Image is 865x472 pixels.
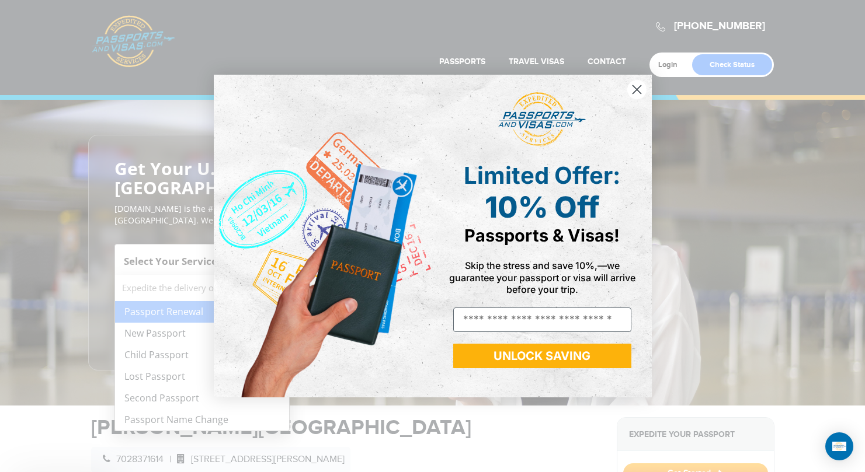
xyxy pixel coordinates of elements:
img: passports and visas [498,92,586,147]
span: 10% Off [485,190,599,225]
img: de9cda0d-0715-46ca-9a25-073762a91ba7.png [214,75,433,397]
div: Open Intercom Messenger [825,432,853,460]
button: Close dialog [627,79,647,100]
span: Passports & Visas! [464,225,620,246]
button: UNLOCK SAVING [453,344,631,368]
span: Limited Offer: [464,161,620,190]
span: Skip the stress and save 10%,—we guarantee your passport or visa will arrive before your trip. [449,260,635,295]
